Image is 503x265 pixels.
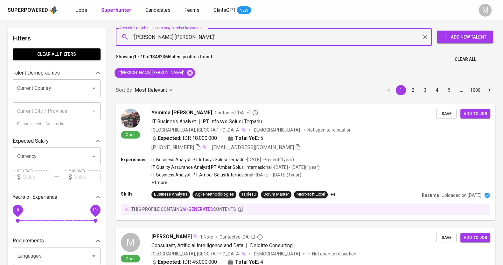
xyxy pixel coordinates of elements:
button: page 1 [396,85,406,95]
span: | [199,118,200,125]
input: Value [23,170,49,183]
p: Most Relevant [135,86,167,94]
span: Teams [185,7,199,13]
p: Talent Demographics [13,69,60,77]
span: 1 Note [200,234,213,240]
button: Add New Talent [437,31,493,43]
nav: pagination navigation [383,85,495,95]
a: Candidates [145,6,172,14]
span: [EMAIL_ADDRESS][DOMAIN_NAME] [212,144,294,150]
img: app logo [49,5,58,15]
p: • [DATE] - [DATE] ( 1 year ) [253,172,301,178]
span: | [246,242,248,249]
p: Showing of talent profiles found [116,54,212,65]
div: Most Relevant [135,84,175,96]
p: Requirements [13,237,44,245]
b: 1 - 10 [134,54,145,59]
button: Go to page 3 [420,85,430,95]
p: Not open to relocation [312,251,356,257]
b: Expected: [158,134,181,142]
p: IT Quality Assurance Analyst | PT Amber Solusi Internasional [151,164,272,170]
span: Yemima [PERSON_NAME] [151,109,212,117]
div: Years of Experience [13,191,101,204]
span: Open [123,132,138,137]
span: [DEMOGRAPHIC_DATA] [253,127,301,133]
p: +1 more ... [151,179,320,186]
span: Open [123,256,138,261]
a: GlintsGPT NEW [213,6,251,14]
p: Experiences [121,156,151,163]
h6: Filters [13,33,101,43]
span: Save [439,234,453,241]
div: Expected Salary [13,135,101,147]
div: [GEOGRAPHIC_DATA], [GEOGRAPHIC_DATA] [151,251,246,257]
div: … [456,87,466,93]
p: Please select a Country first [17,121,96,127]
span: Contacted [DATE] [220,234,263,240]
p: +4 [330,191,335,198]
span: Add to job [464,234,487,241]
button: Clear All filters [13,48,101,60]
svg: By Batam recruiter [257,234,263,240]
button: Open [89,252,98,261]
button: Clear All [452,54,479,65]
button: Clear [421,32,430,41]
p: • [DATE] - [DATE] ( 1 year ) [272,164,320,170]
p: Uploaded on [DATE] [442,192,481,198]
a: Jobs [76,6,88,14]
button: Open [89,84,98,93]
span: AI-generated [182,207,213,212]
button: Go to page 5 [444,85,454,95]
img: magic_wand.svg [202,144,207,149]
span: Contacted [DATE] [215,110,258,116]
b: 13482366 [150,54,170,59]
span: [PERSON_NAME] [151,233,192,240]
p: IT Business Analyst | PT Amber Solusi Internasional [151,172,253,178]
button: Go to next page [484,85,494,95]
span: IT Business Analyst [151,118,196,125]
b: Total YoE: [235,134,259,142]
div: Agile Methodologies [195,191,234,197]
span: Add to job [464,110,487,118]
input: Value [74,170,101,183]
span: [PHONE_NUMBER] [151,144,194,150]
div: M [479,4,492,17]
span: Consultant, Artificial Intelligence and Data [151,242,243,248]
button: Save [436,233,457,243]
div: Tableau [241,191,256,197]
p: Resume [422,192,439,198]
button: Open [89,152,98,161]
p: Sort By [116,86,132,94]
span: Add New Talent [442,33,488,41]
button: Go to page 4 [432,85,442,95]
p: Expected Salary [13,137,49,145]
div: [GEOGRAPHIC_DATA], [GEOGRAPHIC_DATA] [151,127,246,133]
span: Save [439,110,453,118]
span: PT Infosys Solusi Terpadu [203,118,262,125]
button: Go to page 1000 [468,85,482,95]
a: Superpoweredapp logo [8,5,58,15]
div: IDR 18.000.000 [151,134,217,142]
div: Scrum Master [263,191,289,197]
a: OpenYemima [PERSON_NAME]Contacted [DATE]IT Business Analyst|PT Infosys Solusi Terpadu[GEOGRAPHIC_... [116,104,495,220]
button: Save [436,109,457,119]
button: Add to job [460,233,490,243]
p: IT Business Analyst | PT Infosys Solusi Terpadu [151,156,245,163]
span: 5 [260,134,263,142]
p: Years of Experience [13,193,57,201]
span: "[PERSON_NAME] [PERSON_NAME]" [115,70,188,76]
div: Talent Demographics [13,67,101,79]
div: Microsoft Excel [297,191,325,197]
div: Requirements [13,234,101,247]
button: Go to page 2 [408,85,418,95]
span: Deloitte Consulting [250,242,293,248]
div: Superpowered [8,7,48,14]
img: 4d153df3dfd3d14b458e4659131a687a.jpg [121,109,140,128]
span: [DEMOGRAPHIC_DATA] [253,251,301,257]
div: Business Analysis [154,191,187,197]
div: "[PERSON_NAME] [PERSON_NAME]" [115,68,195,78]
svg: By Batam recruiter [252,110,258,116]
img: magic_wand.svg [241,251,246,256]
span: 10+ [92,208,99,212]
a: Superhunter [101,6,133,14]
